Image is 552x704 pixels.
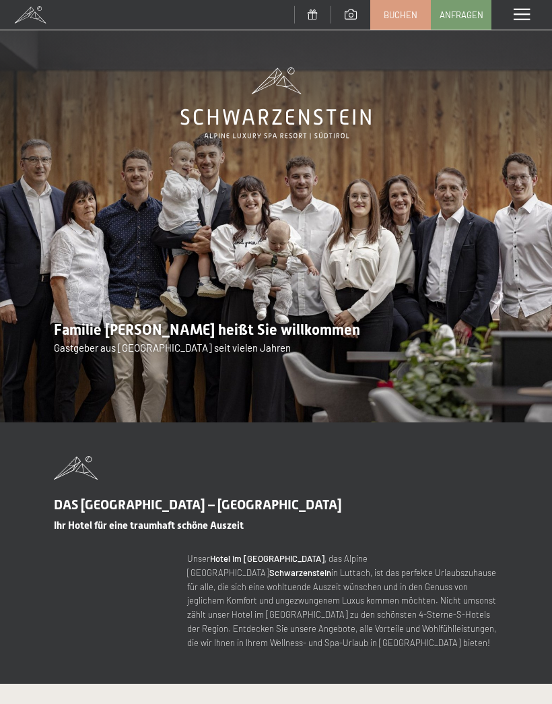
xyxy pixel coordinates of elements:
[54,342,291,354] span: Gastgeber aus [GEOGRAPHIC_DATA] seit vielen Jahren
[54,497,342,513] span: DAS [GEOGRAPHIC_DATA] – [GEOGRAPHIC_DATA]
[384,9,417,21] span: Buchen
[54,321,360,338] span: Familie [PERSON_NAME] heißt Sie willkommen
[440,9,483,21] span: Anfragen
[269,567,331,578] strong: Schwarzenstein
[54,519,244,532] span: Ihr Hotel für eine traumhaft schöne Auszeit
[210,553,324,564] strong: Hotel im [GEOGRAPHIC_DATA]
[432,1,491,29] a: Anfragen
[371,1,430,29] a: Buchen
[187,552,498,650] p: Unser , das Alpine [GEOGRAPHIC_DATA] in Luttach, ist das perfekte Urlaubszuhause für alle, die si...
